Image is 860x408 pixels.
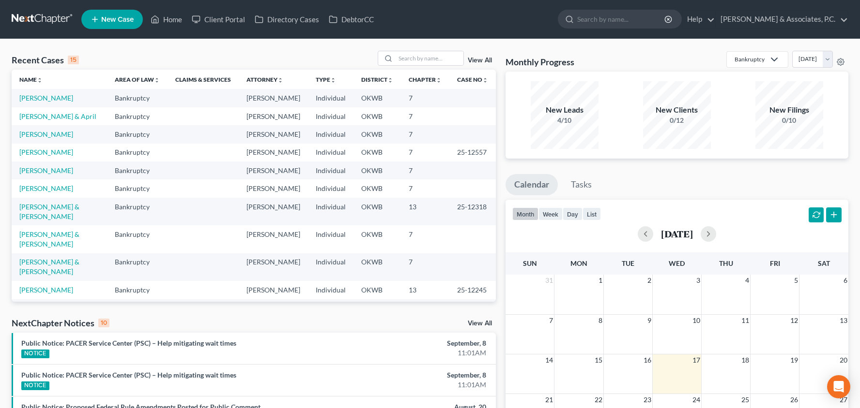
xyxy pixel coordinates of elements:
[308,281,353,299] td: Individual
[719,259,733,267] span: Thu
[449,144,496,161] td: 25-12557
[107,299,168,327] td: Bankruptcy
[531,116,599,125] div: 4/10
[239,125,308,143] td: [PERSON_NAME]
[583,207,601,220] button: list
[577,10,666,28] input: Search by name...
[669,259,685,267] span: Wed
[691,315,701,326] span: 10
[506,56,574,68] h3: Monthly Progress
[308,161,353,179] td: Individual
[789,354,799,366] span: 19
[468,320,492,327] a: View All
[744,275,750,286] span: 4
[353,299,401,327] td: OKWB
[512,207,538,220] button: month
[168,70,239,89] th: Claims & Services
[21,381,49,390] div: NOTICE
[308,89,353,107] td: Individual
[793,275,799,286] span: 5
[239,161,308,179] td: [PERSON_NAME]
[12,54,79,66] div: Recent Cases
[598,275,603,286] span: 1
[401,225,449,253] td: 7
[19,148,73,156] a: [PERSON_NAME]
[239,299,308,327] td: [PERSON_NAME]
[239,89,308,107] td: [PERSON_NAME]
[107,281,168,299] td: Bankruptcy
[735,55,765,63] div: Bankruptcy
[562,174,600,195] a: Tasks
[449,198,496,225] td: 25-12318
[643,116,711,125] div: 0/12
[308,198,353,225] td: Individual
[409,76,442,83] a: Chapterunfold_more
[308,107,353,125] td: Individual
[755,104,823,116] div: New Filings
[401,198,449,225] td: 13
[839,354,848,366] span: 20
[598,315,603,326] span: 8
[353,161,401,179] td: OKWB
[19,258,79,276] a: [PERSON_NAME] & [PERSON_NAME]
[661,229,693,239] h2: [DATE]
[361,76,393,83] a: Districtunfold_more
[324,11,379,28] a: DebtorCC
[12,317,109,329] div: NextChapter Notices
[544,275,554,286] span: 31
[353,198,401,225] td: OKWB
[107,253,168,281] td: Bankruptcy
[691,394,701,406] span: 24
[506,174,558,195] a: Calendar
[436,77,442,83] i: unfold_more
[695,275,701,286] span: 3
[646,315,652,326] span: 9
[107,198,168,225] td: Bankruptcy
[19,203,79,220] a: [PERSON_NAME] & [PERSON_NAME]
[482,77,488,83] i: unfold_more
[740,354,750,366] span: 18
[691,354,701,366] span: 17
[68,56,79,64] div: 15
[401,125,449,143] td: 7
[239,179,308,197] td: [PERSON_NAME]
[789,315,799,326] span: 12
[19,76,43,83] a: Nameunfold_more
[308,179,353,197] td: Individual
[401,144,449,161] td: 7
[646,275,652,286] span: 2
[401,253,449,281] td: 7
[353,281,401,299] td: OKWB
[330,77,336,83] i: unfold_more
[19,286,73,294] a: [PERSON_NAME]
[277,77,283,83] i: unfold_more
[308,253,353,281] td: Individual
[401,89,449,107] td: 7
[353,253,401,281] td: OKWB
[19,184,73,192] a: [PERSON_NAME]
[239,198,308,225] td: [PERSON_NAME]
[570,259,587,267] span: Mon
[308,299,353,327] td: Individual
[19,94,73,102] a: [PERSON_NAME]
[353,179,401,197] td: OKWB
[107,161,168,179] td: Bankruptcy
[396,51,463,65] input: Search by name...
[19,230,79,248] a: [PERSON_NAME] & [PERSON_NAME]
[538,207,563,220] button: week
[19,130,73,138] a: [PERSON_NAME]
[827,375,850,398] div: Open Intercom Messenger
[531,104,599,116] div: New Leads
[107,179,168,197] td: Bankruptcy
[107,89,168,107] td: Bankruptcy
[839,315,848,326] span: 13
[101,16,134,23] span: New Case
[316,76,336,83] a: Typeunfold_more
[401,107,449,125] td: 7
[21,371,236,379] a: Public Notice: PACER Service Center (PSC) – Help mitigating wait times
[387,77,393,83] i: unfold_more
[401,281,449,299] td: 13
[246,76,283,83] a: Attorneyunfold_more
[353,125,401,143] td: OKWB
[338,348,486,358] div: 11:01AM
